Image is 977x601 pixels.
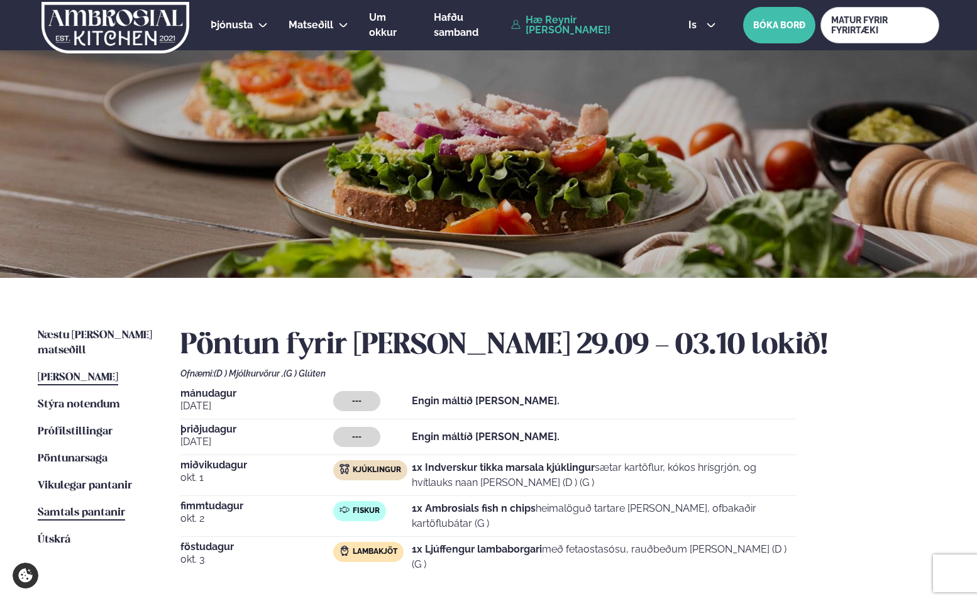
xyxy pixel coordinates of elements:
span: Útskrá [38,534,70,545]
span: Stýra notendum [38,399,120,410]
span: [PERSON_NAME] [38,372,118,383]
a: Um okkur [369,10,413,40]
a: Þjónusta [211,18,253,33]
span: okt. 2 [180,511,333,526]
a: Prófílstillingar [38,424,113,439]
a: Vikulegar pantanir [38,478,132,493]
span: (G ) Glúten [284,368,326,378]
a: [PERSON_NAME] [38,370,118,385]
a: Matseðill [289,18,333,33]
p: heimalöguð tartare [PERSON_NAME], ofbakaðir kartöflubátar (G ) [412,501,797,531]
span: okt. 3 [180,552,333,567]
span: Vikulegar pantanir [38,480,132,491]
span: Samtals pantanir [38,507,125,518]
a: Hafðu samband [434,10,505,40]
span: --- [352,396,362,406]
p: með fetaostasósu, rauðbeðum [PERSON_NAME] (D ) (G ) [412,542,797,572]
strong: Engin máltíð [PERSON_NAME]. [412,395,560,407]
strong: 1x Ljúffengur lambaborgari [412,543,542,555]
button: is [678,20,726,30]
span: Pöntunarsaga [38,453,108,464]
span: Prófílstillingar [38,426,113,437]
span: Hafðu samband [434,11,478,38]
a: Stýra notendum [38,397,120,412]
p: sætar kartöflur, kókos hrísgrjón, og hvítlauks naan [PERSON_NAME] (D ) (G ) [412,460,797,490]
img: logo [40,2,190,53]
span: [DATE] [180,399,333,414]
span: þriðjudagur [180,424,333,434]
span: Um okkur [369,11,397,38]
h2: Pöntun fyrir [PERSON_NAME] 29.09 - 03.10 lokið! [180,328,939,363]
a: Pöntunarsaga [38,451,108,466]
a: MATUR FYRIR FYRIRTÆKI [820,7,939,43]
img: Lamb.svg [339,546,350,556]
span: --- [352,432,362,442]
img: chicken.svg [339,464,350,474]
a: Útskrá [38,532,70,548]
span: föstudagur [180,542,333,552]
span: Lambakjöt [353,547,397,557]
span: miðvikudagur [180,460,333,470]
span: Kjúklingur [353,465,401,475]
span: Fiskur [353,506,380,516]
button: BÓKA BORÐ [743,7,815,43]
span: Þjónusta [211,19,253,31]
span: Næstu [PERSON_NAME] matseðill [38,330,152,356]
span: mánudagur [180,389,333,399]
div: Ofnæmi: [180,368,939,378]
span: (D ) Mjólkurvörur , [214,368,284,378]
strong: 1x Indverskur tikka marsala kjúklingur [412,461,595,473]
span: Matseðill [289,19,333,31]
a: Samtals pantanir [38,505,125,521]
strong: Engin máltíð [PERSON_NAME]. [412,431,560,443]
a: Hæ Reynir [PERSON_NAME]! [511,15,660,35]
span: fimmtudagur [180,501,333,511]
span: okt. 1 [180,470,333,485]
a: Cookie settings [13,563,38,588]
strong: 1x Ambrosials fish n chips [412,502,536,514]
img: fish.svg [339,505,350,515]
a: Næstu [PERSON_NAME] matseðill [38,328,155,358]
span: is [688,20,700,30]
span: [DATE] [180,434,333,449]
